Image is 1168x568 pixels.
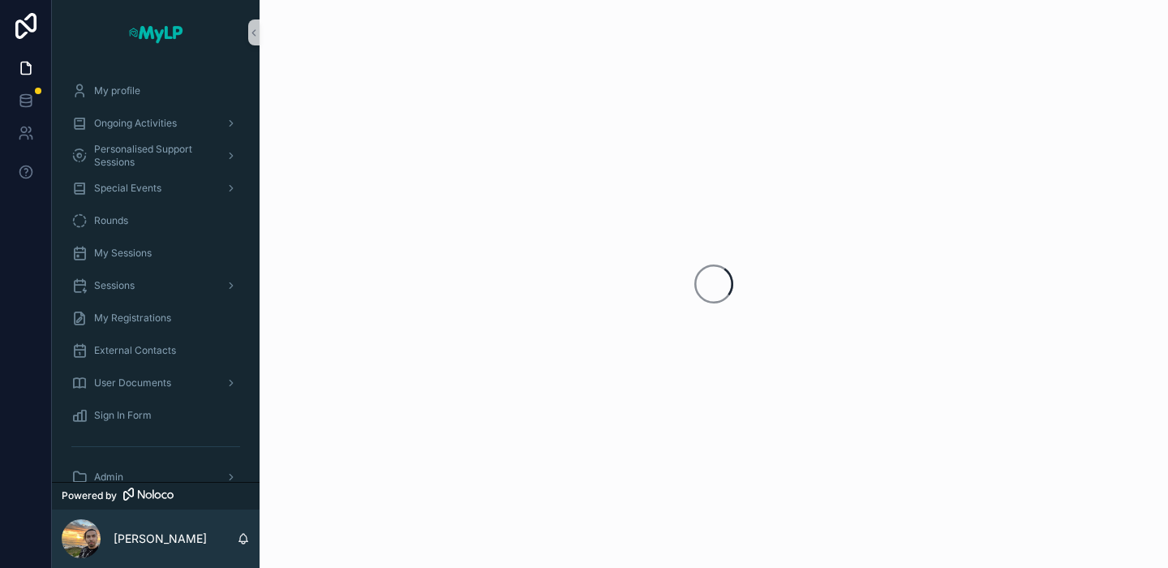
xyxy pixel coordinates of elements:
[52,482,260,510] a: Powered by
[62,206,250,235] a: Rounds
[127,19,184,45] img: App logo
[62,336,250,365] a: External Contacts
[94,344,176,357] span: External Contacts
[62,239,250,268] a: My Sessions
[94,143,213,169] span: Personalised Support Sessions
[62,303,250,333] a: My Registrations
[62,109,250,138] a: Ongoing Activities
[62,271,250,300] a: Sessions
[62,141,250,170] a: Personalised Support Sessions
[114,531,207,547] p: [PERSON_NAME]
[94,409,152,422] span: Sign In Form
[62,174,250,203] a: Special Events
[94,84,140,97] span: My profile
[52,65,260,482] div: scrollable content
[62,76,250,105] a: My profile
[94,182,161,195] span: Special Events
[94,471,123,484] span: Admin
[94,247,152,260] span: My Sessions
[94,377,171,389] span: User Documents
[62,368,250,398] a: User Documents
[94,312,171,325] span: My Registrations
[62,489,117,502] span: Powered by
[94,214,128,227] span: Rounds
[62,401,250,430] a: Sign In Form
[94,279,135,292] span: Sessions
[94,117,177,130] span: Ongoing Activities
[62,463,250,492] a: Admin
